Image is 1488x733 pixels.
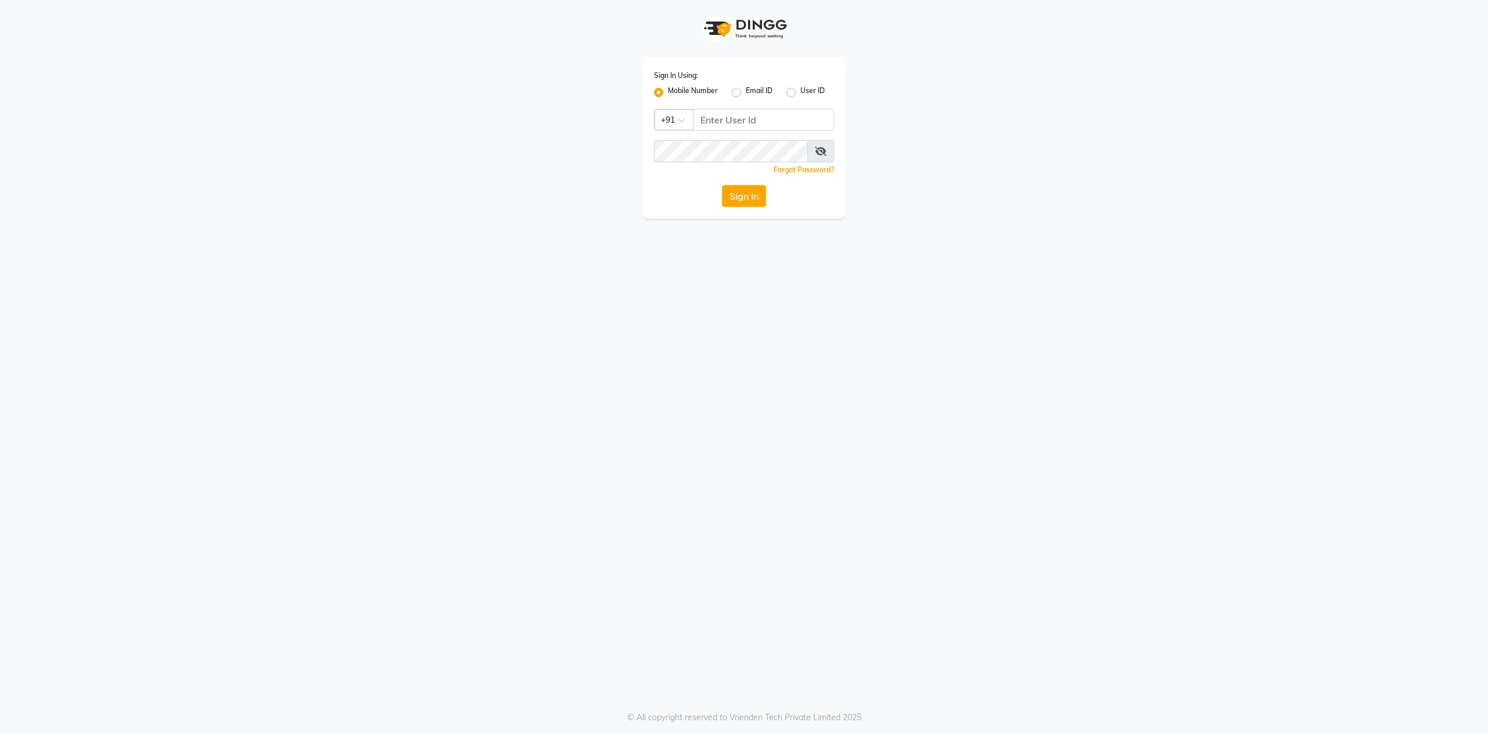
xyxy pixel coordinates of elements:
img: logo1.svg [697,12,791,46]
label: Mobile Number [668,86,718,99]
button: Sign In [722,185,766,207]
label: User ID [800,86,825,99]
input: Username [693,109,834,131]
input: Username [654,140,808,162]
label: Sign In Using: [654,70,698,81]
a: Forgot Password? [774,165,834,174]
label: Email ID [746,86,772,99]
